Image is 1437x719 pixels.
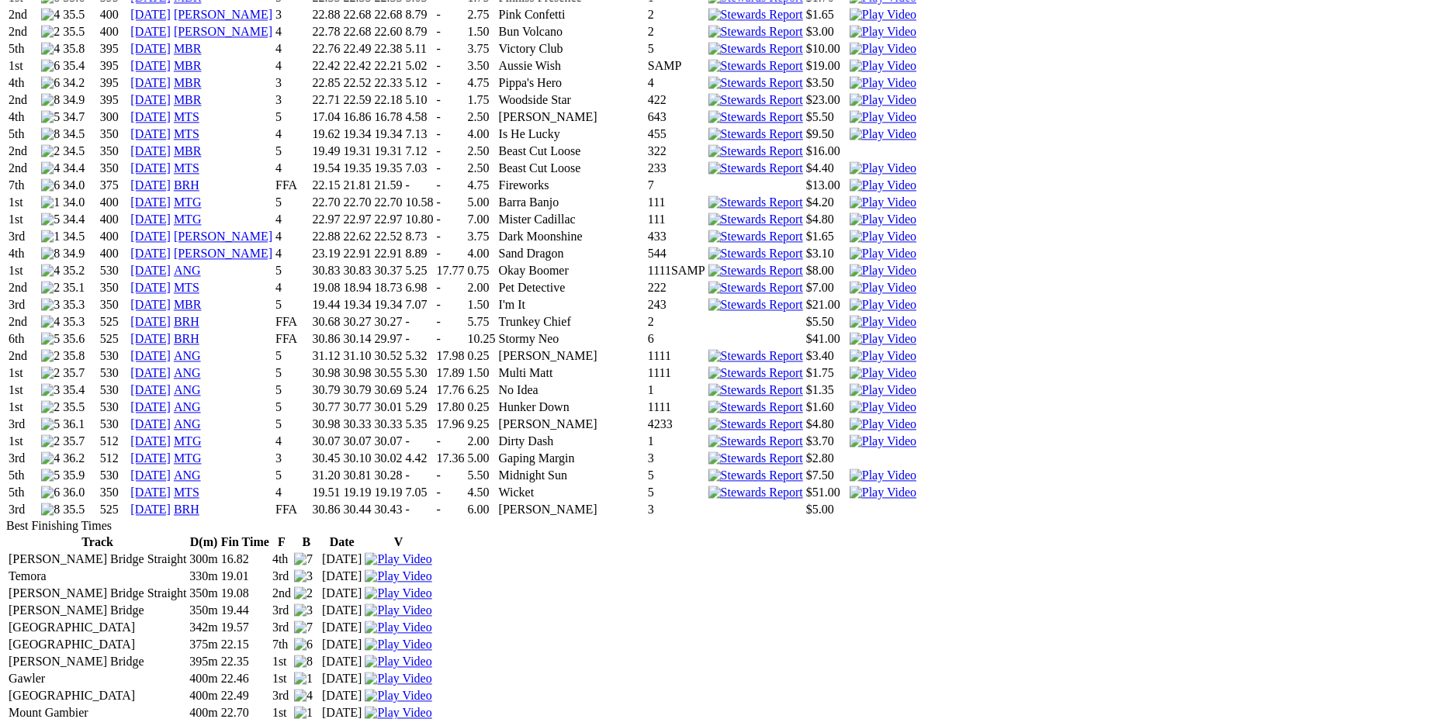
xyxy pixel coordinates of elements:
td: $3.50 [805,75,847,91]
td: 4 [647,75,706,91]
img: Stewards Report [708,144,803,158]
img: Play Video [365,655,431,669]
img: Play Video [850,417,916,431]
a: View replay [850,417,916,430]
img: 2 [41,400,60,414]
img: Stewards Report [708,213,803,226]
td: 3.75 [467,41,497,57]
td: 1.50 [467,24,497,40]
a: [DATE] [130,434,171,448]
td: $1.65 [805,7,847,22]
td: Pink Confetti [498,7,646,22]
img: Play Video [850,213,916,226]
a: View replay [365,655,431,668]
a: [DATE] [130,76,171,89]
a: [DATE] [130,264,171,277]
td: 400 [99,24,129,40]
a: ANG [174,400,201,413]
img: 4 [41,451,60,465]
a: [DATE] [130,59,171,72]
a: View replay [365,552,431,565]
td: 35.8 [62,41,98,57]
a: View replay [365,620,431,634]
a: View replay [850,315,916,328]
td: 4th [8,109,39,125]
img: Stewards Report [708,161,803,175]
img: 7 [294,620,313,634]
td: - [436,58,466,74]
img: 4 [41,264,60,278]
img: Play Video [850,178,916,192]
img: 6 [41,178,60,192]
td: 22.49 [343,41,372,57]
a: View replay [850,195,916,209]
td: 22.85 [312,75,341,91]
a: View replay [850,434,916,448]
img: Play Video [850,400,916,414]
td: 34.5 [62,126,98,142]
td: 5th [8,41,39,57]
td: 1st [8,58,39,74]
a: [DATE] [130,417,171,430]
td: $3.00 [805,24,847,40]
a: View replay [850,230,916,243]
a: MTG [174,451,202,465]
a: BRH [174,315,199,328]
img: 3 [41,383,60,397]
img: Stewards Report [708,42,803,56]
a: View replay [850,25,916,38]
img: Play Video [850,366,916,380]
a: View replay [365,638,431,651]
td: SAMP [647,58,706,74]
a: MBR [174,76,202,89]
td: 7.13 [405,126,435,142]
a: [PERSON_NAME] [174,8,272,21]
a: [DATE] [130,161,171,175]
td: 22.88 [312,7,341,22]
a: [DATE] [130,366,171,379]
a: [DATE] [130,42,171,55]
td: - [436,7,466,22]
img: Play Video [850,161,916,175]
td: 22.42 [312,58,341,74]
td: - [436,126,466,142]
td: 5 [275,109,310,125]
td: 2nd [8,24,39,40]
img: Play Video [850,59,916,73]
img: Play Video [365,620,431,634]
a: [DATE] [130,110,171,123]
a: [DATE] [130,468,171,482]
td: 5.02 [405,58,435,74]
img: Stewards Report [708,76,803,90]
img: 2 [41,281,60,295]
td: 35.5 [62,7,98,22]
a: View replay [850,264,916,277]
a: MBR [174,42,202,55]
a: [DATE] [130,195,171,209]
a: [PERSON_NAME] [174,25,272,38]
a: View replay [850,247,916,260]
img: 4 [294,689,313,703]
td: 19.62 [312,126,341,142]
img: Play Video [850,110,916,124]
a: MTG [174,213,202,226]
a: MBR [174,59,202,72]
td: 35.4 [62,58,98,74]
a: View replay [365,569,431,582]
td: 300 [99,109,129,125]
img: 5 [41,213,60,226]
a: View replay [850,332,916,345]
img: Stewards Report [708,468,803,482]
img: Play Video [850,349,916,363]
td: 19.34 [374,126,403,142]
a: View replay [850,298,916,311]
td: 3 [275,92,310,108]
img: 2 [41,434,60,448]
a: [DATE] [130,144,171,157]
img: Stewards Report [708,417,803,431]
a: View replay [850,110,916,123]
img: 3 [41,298,60,312]
td: 4 [275,24,310,40]
a: View replay [850,281,916,294]
a: [DATE] [130,503,171,516]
